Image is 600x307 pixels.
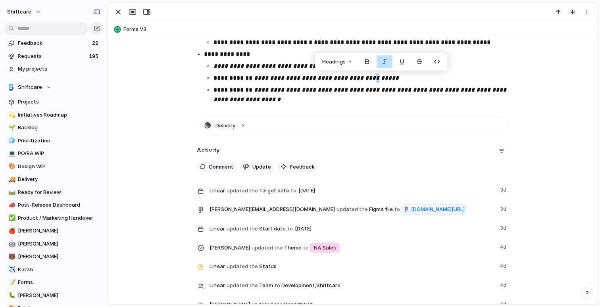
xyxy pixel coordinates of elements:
[18,227,100,235] span: [PERSON_NAME]
[4,238,103,250] a: 🤖[PERSON_NAME]
[7,201,15,209] button: 📣
[7,163,15,171] button: 🎨
[7,124,15,132] button: 🌱
[92,39,100,47] span: 22
[296,186,317,196] span: [DATE]
[314,244,336,252] span: NA Sales
[18,150,100,157] span: PO/BA WIP
[8,136,14,145] div: 🧊
[4,81,103,93] button: Shiftcare
[8,149,14,158] div: 💻
[18,124,100,132] span: Backlog
[8,110,14,119] div: 💫
[4,109,103,121] a: 💫Initiatives Roadmap
[210,184,495,196] span: Target date
[303,244,309,252] span: to
[227,282,258,290] span: updated the
[411,205,465,213] span: [DOMAIN_NAME][URL]
[18,201,100,209] span: Post-Release Dashboard
[210,223,495,234] span: Start date
[7,266,15,274] button: ✈️
[4,96,103,108] a: Projects
[197,117,508,134] button: Delivery
[4,122,103,134] a: 🌱Backlog
[197,162,237,172] button: Comment
[4,290,103,301] a: 🐛[PERSON_NAME]
[4,135,103,147] a: 🧊Prioritization
[7,188,15,196] button: 🛤️
[500,184,508,194] span: 3d
[4,6,45,18] button: shiftcare
[18,278,100,286] span: Forms
[210,225,225,233] span: Linear
[4,251,103,263] a: 🐻[PERSON_NAME]
[210,282,225,290] span: Linear
[18,253,100,261] span: [PERSON_NAME]
[8,188,14,197] div: 🛤️
[227,225,258,233] span: updated the
[18,266,100,274] span: Karan
[89,52,100,60] span: 195
[18,83,42,91] span: Shiftcare
[277,162,318,172] button: Feedback
[210,244,250,252] span: [PERSON_NAME]
[4,264,103,276] a: ✈️Karan
[210,261,495,272] span: Status
[18,240,100,248] span: [PERSON_NAME]
[197,146,220,155] h2: Activity
[7,8,31,16] span: shiftcare
[4,161,103,173] a: 🎨Design WIP
[287,225,293,233] span: to
[8,201,14,210] div: 📣
[210,187,225,195] span: Linear
[227,263,258,271] span: updated the
[7,137,15,145] button: 🧊
[401,204,467,215] a: [DOMAIN_NAME][URL]
[7,253,15,261] button: 🐻
[8,291,14,300] div: 🐛
[500,223,508,232] span: 3d
[4,199,103,211] a: 📣Post-Release Dashboard
[18,188,100,196] span: Ready for Review
[18,214,100,222] span: Product / Marketing Handover
[8,123,14,132] div: 🌱
[18,98,100,106] span: Projects
[18,39,90,47] span: Feedback
[210,242,495,253] span: Theme
[4,63,103,75] a: My projects
[4,212,103,224] a: ✅Product / Marketing Handover
[7,292,15,299] button: 🐛
[293,224,314,234] span: [DATE]
[4,50,103,62] a: Requests195
[8,162,14,171] div: 🎨
[290,163,315,171] span: Feedback
[4,276,103,288] a: 📝Forms
[7,175,15,183] button: 🚚
[8,175,14,184] div: 🚚
[240,162,274,172] button: Update
[500,242,508,251] span: 4d
[210,203,495,215] span: Figma file
[4,186,103,198] a: 🛤️Ready for Review
[210,205,335,213] span: [PERSON_NAME][EMAIL_ADDRESS][DOMAIN_NAME]
[8,278,14,287] div: 📝
[210,280,495,291] span: Team
[4,225,103,237] a: 🍎[PERSON_NAME]
[252,244,283,252] span: updated the
[4,148,103,159] a: 💻PO/BA WIP
[18,175,100,183] span: Delivery
[500,280,508,289] span: 4d
[123,25,593,33] span: Forms V3
[8,213,14,223] div: ✅
[227,187,258,195] span: updated the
